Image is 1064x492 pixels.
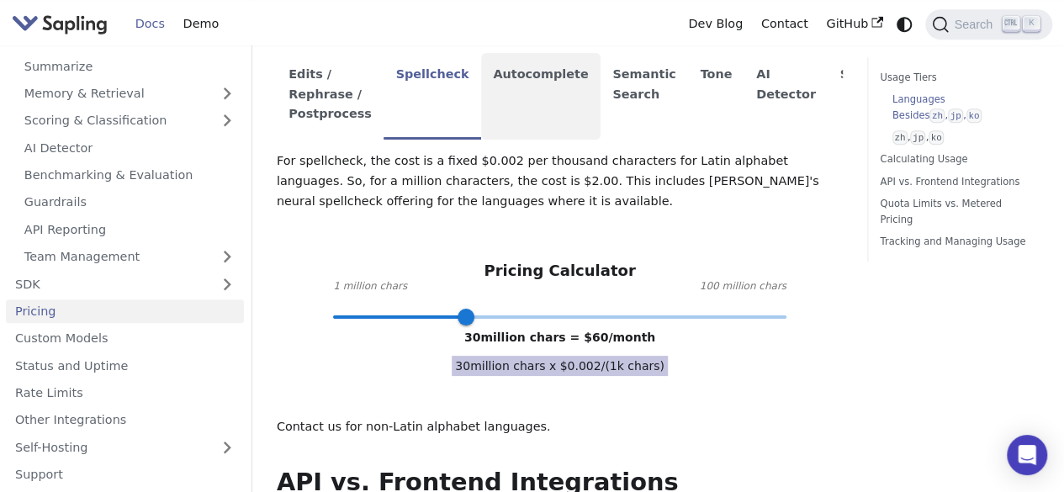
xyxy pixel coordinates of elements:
[892,130,1028,145] a: zh,jp,ko
[12,12,114,36] a: Sapling.ai
[880,234,1034,250] a: Tracking and Managing Usage
[929,130,944,145] code: ko
[601,53,688,140] li: Semantic Search
[880,70,1034,86] a: Usage Tiers
[15,54,244,78] a: Summarize
[210,272,244,296] button: Expand sidebar category 'SDK'
[880,196,1034,228] a: Quota Limits vs. Metered Pricing
[15,190,244,214] a: Guardrails
[688,53,744,140] li: Tone
[1007,435,1047,475] div: Open Intercom Messenger
[6,272,210,296] a: SDK
[880,174,1034,190] a: API vs. Frontend Integrations
[892,12,917,36] button: Switch between dark and light mode (currently system mode)
[15,163,244,188] a: Benchmarking & Evaluation
[679,11,751,37] a: Dev Blog
[333,278,407,295] span: 1 million chars
[277,417,843,437] p: Contact us for non-Latin alphabet languages.
[15,245,244,269] a: Team Management
[15,108,244,133] a: Scoring & Classification
[126,11,174,37] a: Docs
[892,92,1028,124] a: Languages Besideszh,jp,ko
[929,108,945,123] code: zh
[464,331,655,344] span: 30 million chars = $ 60 /month
[15,217,244,241] a: API Reporting
[925,9,1051,40] button: Search (Ctrl+K)
[828,53,880,140] li: SDK
[752,11,818,37] a: Contact
[481,53,601,140] li: Autocomplete
[6,353,244,378] a: Status and Uptime
[966,108,982,123] code: ko
[910,130,925,145] code: jp
[6,435,244,459] a: Self-Hosting
[949,18,1003,31] span: Search
[817,11,892,37] a: GitHub
[15,82,244,106] a: Memory & Retrieval
[452,356,668,376] span: 30 million chars x $ 0.002 /(1k chars)
[12,12,108,36] img: Sapling.ai
[6,326,244,351] a: Custom Models
[892,130,908,145] code: zh
[948,108,963,123] code: jp
[1023,16,1040,31] kbd: K
[384,53,481,140] li: Spellcheck
[15,135,244,160] a: AI Detector
[6,463,244,487] a: Support
[6,299,244,324] a: Pricing
[700,278,786,295] span: 100 million chars
[174,11,228,37] a: Demo
[880,151,1034,167] a: Calculating Usage
[6,381,244,405] a: Rate Limits
[484,262,635,281] h3: Pricing Calculator
[6,408,244,432] a: Other Integrations
[744,53,828,140] li: AI Detector
[277,151,843,211] p: For spellcheck, the cost is a fixed $0.002 per thousand characters for Latin alphabet languages. ...
[277,53,384,140] li: Edits / Rephrase / Postprocess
